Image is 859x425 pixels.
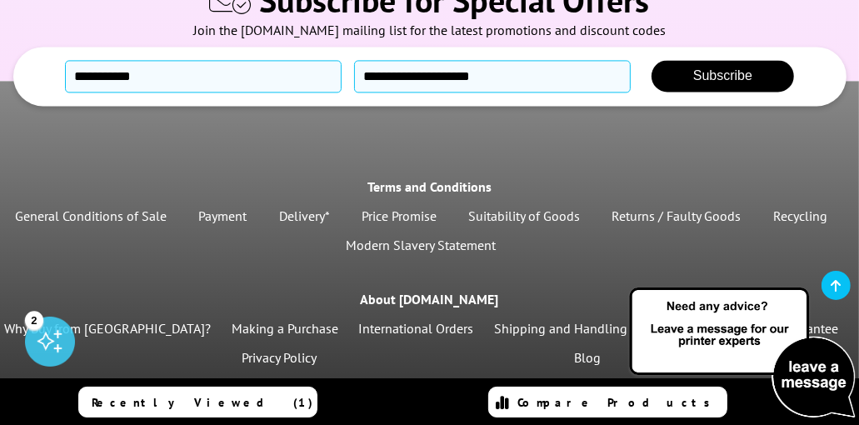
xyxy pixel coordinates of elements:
[612,207,742,224] a: Returns / Faulty Goods
[626,285,859,422] img: Open Live Chat window
[15,207,167,224] a: General Conditions of Sale
[199,207,247,224] a: Payment
[652,60,794,92] button: Subscribe
[78,387,317,417] a: Recently Viewed (1)
[494,320,627,337] a: Shipping and Handling
[517,395,719,410] span: Compare Products
[574,349,601,366] a: Blog
[773,207,827,224] a: Recycling
[488,387,727,417] a: Compare Products
[92,395,313,410] span: Recently Viewed (1)
[4,320,211,337] a: Why Buy from [GEOGRAPHIC_DATA]?
[362,207,437,224] a: Price Promise
[279,207,330,224] a: Delivery*
[359,320,474,337] a: International Orders
[468,207,580,224] a: Suitability of Goods
[8,22,851,47] div: Join the [DOMAIN_NAME] mailing list for the latest promotions and discount codes
[25,311,43,329] div: 2
[693,68,752,82] span: Subscribe
[347,237,497,253] a: Modern Slavery Statement
[242,349,317,366] a: Privacy Policy
[232,320,338,337] a: Making a Purchase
